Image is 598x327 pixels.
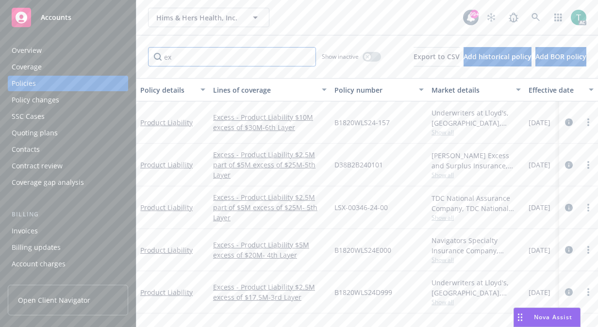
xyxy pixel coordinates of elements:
div: Billing updates [12,240,61,255]
button: Market details [428,78,525,101]
a: Product Liability [140,160,193,169]
span: D38B2B240101 [334,160,383,170]
div: Underwriters at Lloyd's, [GEOGRAPHIC_DATA], [PERSON_NAME] of London, CRC Group [432,108,521,128]
div: Drag to move [514,308,526,327]
a: Stop snowing [482,8,501,27]
a: Coverage [8,59,128,75]
span: [DATE] [529,202,550,213]
a: Excess - Product Liability $2.5M excess of $17.5M-3rd Layer [213,282,327,302]
span: Export to CSV [414,52,460,61]
div: Policy changes [12,92,59,108]
span: [DATE] [529,245,550,255]
div: Policies [12,76,36,91]
span: Show all [432,128,521,136]
a: circleInformation [563,286,575,298]
span: [DATE] [529,117,550,128]
span: B1820WLS24D999 [334,287,392,297]
a: more [582,159,594,171]
span: [DATE] [529,160,550,170]
span: Show all [432,256,521,264]
div: Coverage gap analysis [12,175,84,190]
span: [DATE] [529,287,550,297]
span: Add BOR policy [535,52,586,61]
button: Lines of coverage [209,78,331,101]
a: more [582,202,594,213]
div: Policy details [140,85,195,95]
a: Report a Bug [504,8,523,27]
a: Contacts [8,142,128,157]
a: Installment plans [8,273,128,288]
div: Coverage [12,59,42,75]
a: Search [526,8,546,27]
img: photo [571,10,586,25]
a: Excess - Product Liability $5M excess of $20M- 4th Layer [213,240,327,260]
span: Show all [432,171,521,179]
button: Nova Assist [514,308,581,327]
a: Product Liability [140,118,193,127]
span: Open Client Navigator [18,295,90,305]
span: Accounts [41,14,71,21]
a: Accounts [8,4,128,31]
a: more [582,286,594,298]
a: SSC Cases [8,109,128,124]
span: Nova Assist [534,313,572,321]
a: Excess - Product Liability $10M excess of $30M-6th Layer [213,112,327,132]
button: Effective date [525,78,598,101]
a: Billing updates [8,240,128,255]
div: 99+ [470,10,479,18]
a: more [582,244,594,256]
div: Lines of coverage [213,85,316,95]
a: Switch app [548,8,568,27]
a: Policy changes [8,92,128,108]
div: Effective date [529,85,583,95]
input: Filter by keyword... [148,47,316,66]
span: LSX-00346-24-00 [334,202,388,213]
a: circleInformation [563,202,575,213]
a: Invoices [8,223,128,239]
div: Account charges [12,256,66,272]
div: Overview [12,43,42,58]
div: Policy number [334,85,413,95]
span: Show all [432,298,521,306]
span: B1820WLS24E000 [334,245,391,255]
div: SSC Cases [12,109,45,124]
div: Invoices [12,223,38,239]
a: Account charges [8,256,128,272]
div: Quoting plans [12,125,58,141]
button: Policy number [331,78,428,101]
div: Installment plans [12,273,68,288]
span: Show all [432,213,521,222]
button: Policy details [136,78,209,101]
a: Product Liability [140,203,193,212]
a: Excess - Product Liability $2.5M part of $5M excess of $25M- 5th Layer [213,192,327,223]
a: circleInformation [563,244,575,256]
div: Underwriters at Lloyd's, [GEOGRAPHIC_DATA], [PERSON_NAME] of London, CRC Group [432,278,521,298]
a: circleInformation [563,159,575,171]
a: Excess - Product Liability $2.5M part of $5M excess of $25M-5th Layer [213,149,327,180]
span: B1820WLS24-157 [334,117,390,128]
a: Overview [8,43,128,58]
a: Contract review [8,158,128,174]
button: Hims & Hers Health, Inc. [148,8,269,27]
span: Show inactive [322,52,359,61]
a: Quoting plans [8,125,128,141]
a: Product Liability [140,288,193,297]
div: [PERSON_NAME] Excess and Surplus Insurance, Inc., [PERSON_NAME] Group, CRC Group [432,150,521,171]
div: Market details [432,85,510,95]
a: Product Liability [140,245,193,255]
a: Coverage gap analysis [8,175,128,190]
div: Navigators Specialty Insurance Company, Hartford Insurance Group, CRC Group [432,235,521,256]
div: Contacts [12,142,40,157]
span: Hims & Hers Health, Inc. [156,13,240,23]
button: Add BOR policy [535,47,586,66]
a: Policies [8,76,128,91]
div: Billing [8,210,128,219]
a: circleInformation [563,116,575,128]
div: Contract review [12,158,63,174]
button: Add historical policy [464,47,532,66]
a: more [582,116,594,128]
div: TDC National Assurance Company, TDC National Assurance Company, CRC Group [432,193,521,213]
button: Export to CSV [414,47,460,66]
span: Add historical policy [464,52,532,61]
